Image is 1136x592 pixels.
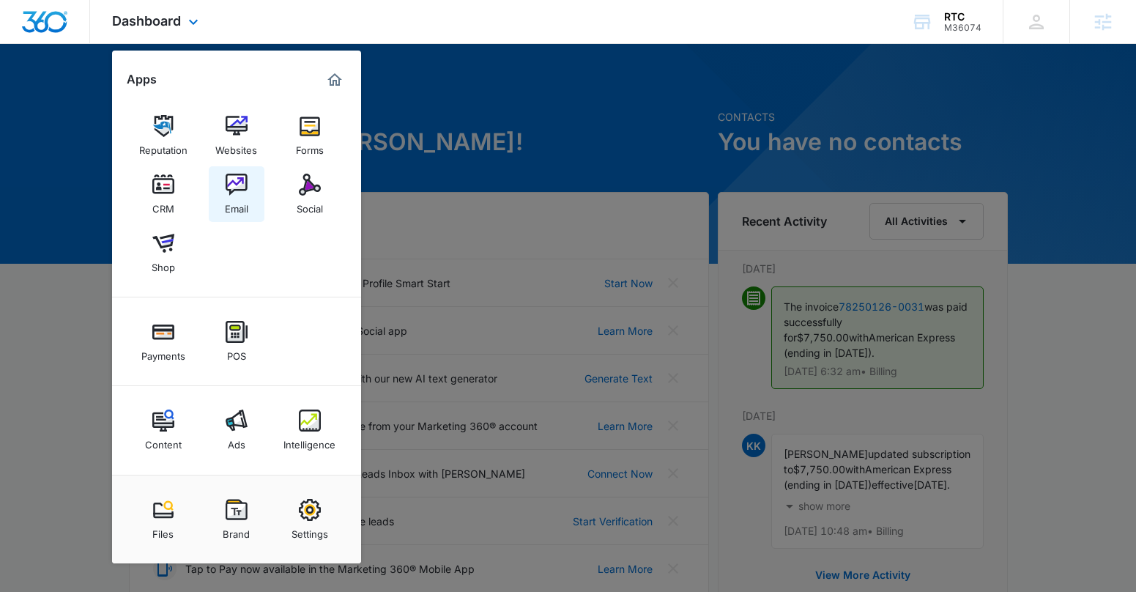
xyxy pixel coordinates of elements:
div: Email [225,196,248,215]
div: Content [145,432,182,451]
div: Reputation [139,137,188,156]
a: Websites [209,108,264,163]
a: Payments [135,314,191,369]
a: Forms [282,108,338,163]
h2: Apps [127,73,157,86]
a: Files [135,492,191,547]
div: Websites [215,137,257,156]
div: Settings [292,521,328,540]
div: account id [944,23,981,33]
div: CRM [152,196,174,215]
div: Payments [141,343,185,362]
a: Social [282,166,338,222]
div: Shop [152,254,175,273]
div: account name [944,11,981,23]
div: Files [152,521,174,540]
div: Forms [296,137,324,156]
a: Ads [209,402,264,458]
div: Brand [223,521,250,540]
div: Intelligence [283,432,335,451]
span: Dashboard [112,13,181,29]
div: Social [297,196,323,215]
a: Shop [135,225,191,281]
a: Brand [209,492,264,547]
a: Marketing 360® Dashboard [323,68,346,92]
a: Intelligence [282,402,338,458]
div: Ads [228,432,245,451]
a: CRM [135,166,191,222]
a: Reputation [135,108,191,163]
a: Settings [282,492,338,547]
a: POS [209,314,264,369]
div: POS [227,343,246,362]
a: Content [135,402,191,458]
a: Email [209,166,264,222]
